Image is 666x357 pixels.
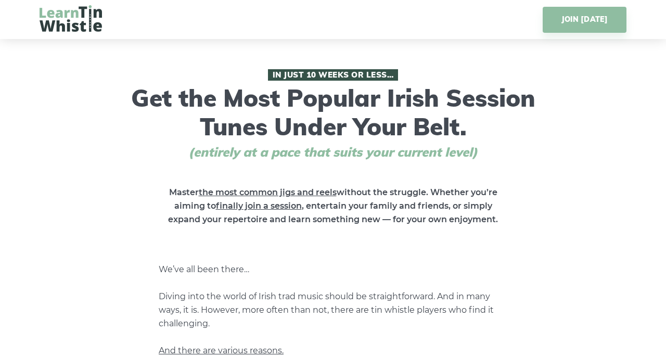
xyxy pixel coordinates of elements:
img: LearnTinWhistle.com [40,5,102,32]
strong: Master without the struggle. Whether you’re aiming to , entertain your family and friends, or sim... [168,187,498,224]
span: And there are various reasons. [159,346,284,355]
span: finally join a session [216,201,302,211]
span: the most common jigs and reels [199,187,337,197]
span: (entirely at a pace that suits your current level) [169,145,497,160]
h1: Get the Most Popular Irish Session Tunes Under Your Belt. [127,69,539,160]
a: JOIN [DATE] [543,7,626,33]
span: In Just 10 Weeks or Less… [268,69,398,81]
